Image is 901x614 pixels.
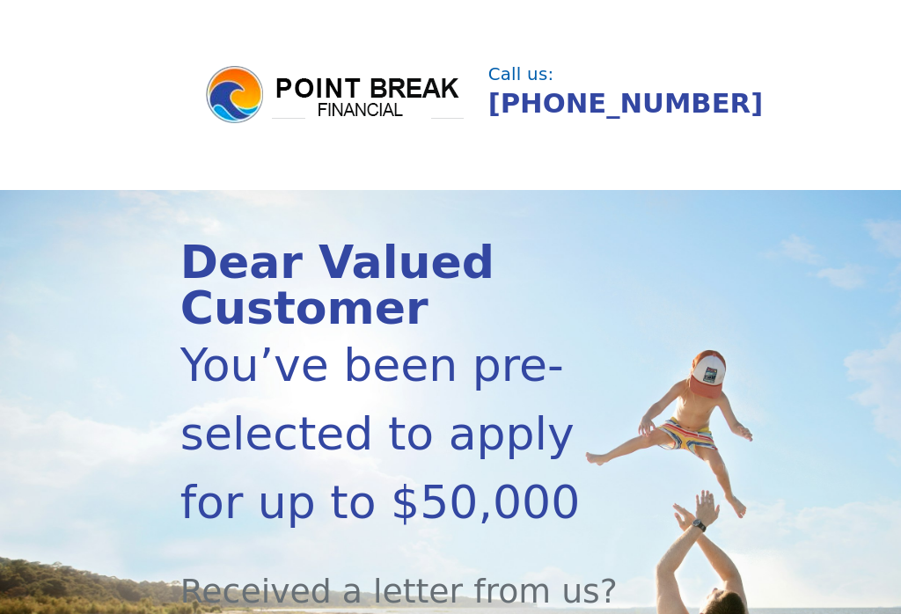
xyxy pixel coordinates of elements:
[203,63,467,127] img: logo.png
[488,88,763,119] a: [PHONE_NUMBER]
[488,66,714,84] div: Call us:
[180,331,640,537] div: You’ve been pre-selected to apply for up to $50,000
[180,239,640,331] div: Dear Valued Customer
